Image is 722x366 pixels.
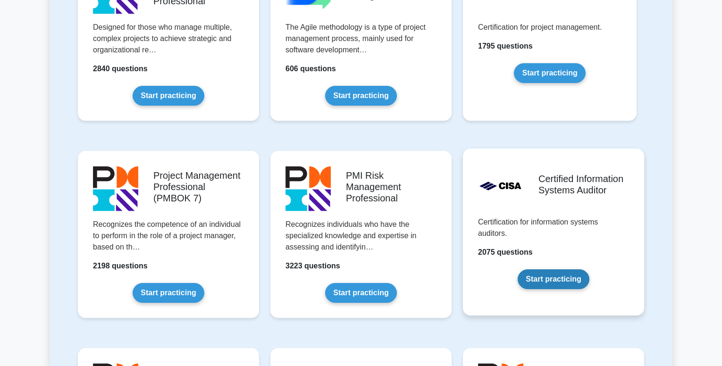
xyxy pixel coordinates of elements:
[133,283,204,303] a: Start practicing
[514,63,585,83] a: Start practicing
[325,283,396,303] a: Start practicing
[133,86,204,106] a: Start practicing
[518,269,589,289] a: Start practicing
[325,86,396,106] a: Start practicing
